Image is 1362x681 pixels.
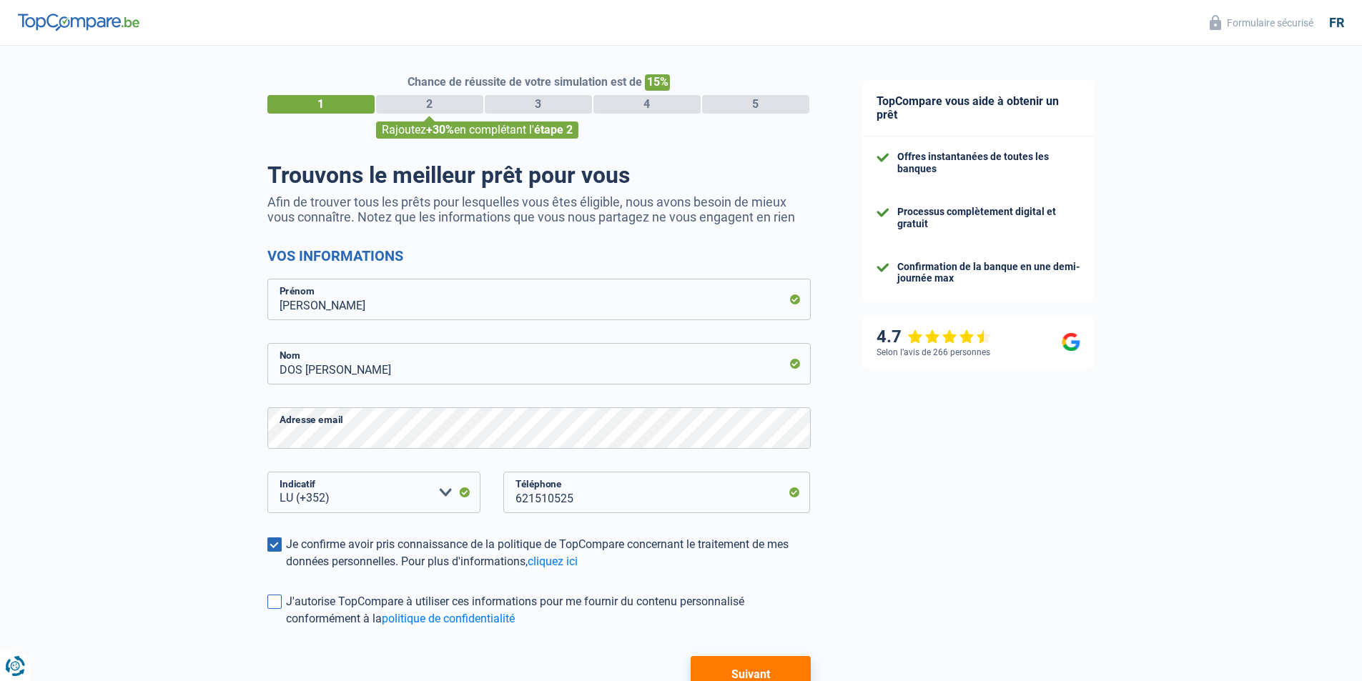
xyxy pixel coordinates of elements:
h1: Trouvons le meilleur prêt pour vous [267,161,811,189]
span: 15% [645,74,670,91]
h2: Vos informations [267,247,811,264]
p: Afin de trouver tous les prêts pour lesquelles vous êtes éligible, nous avons besoin de mieux vou... [267,194,811,224]
div: Rajoutez en complétant l' [376,121,578,139]
div: 3 [485,95,592,114]
div: 5 [702,95,809,114]
span: étape 2 [534,123,573,136]
div: 2 [376,95,483,114]
div: Je confirme avoir pris connaissance de la politique de TopCompare concernant le traitement de mes... [286,536,811,570]
div: Selon l’avis de 266 personnes [877,347,990,357]
div: TopCompare vous aide à obtenir un prêt [862,80,1095,136]
a: politique de confidentialité [382,612,515,625]
div: fr [1329,15,1344,31]
div: J'autorise TopCompare à utiliser ces informations pour me fournir du contenu personnalisé conform... [286,593,811,627]
div: Confirmation de la banque en une demi-journée max [897,261,1080,285]
div: 4.7 [877,327,992,347]
img: TopCompare Logo [18,14,139,31]
span: Chance de réussite de votre simulation est de [408,75,642,89]
input: 242627 [503,472,811,513]
div: 4 [593,95,701,114]
div: Offres instantanées de toutes les banques [897,151,1080,175]
a: cliquez ici [528,555,578,568]
span: +30% [426,123,454,136]
button: Formulaire sécurisé [1201,11,1322,34]
div: 1 [267,95,375,114]
div: Processus complètement digital et gratuit [897,206,1080,230]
